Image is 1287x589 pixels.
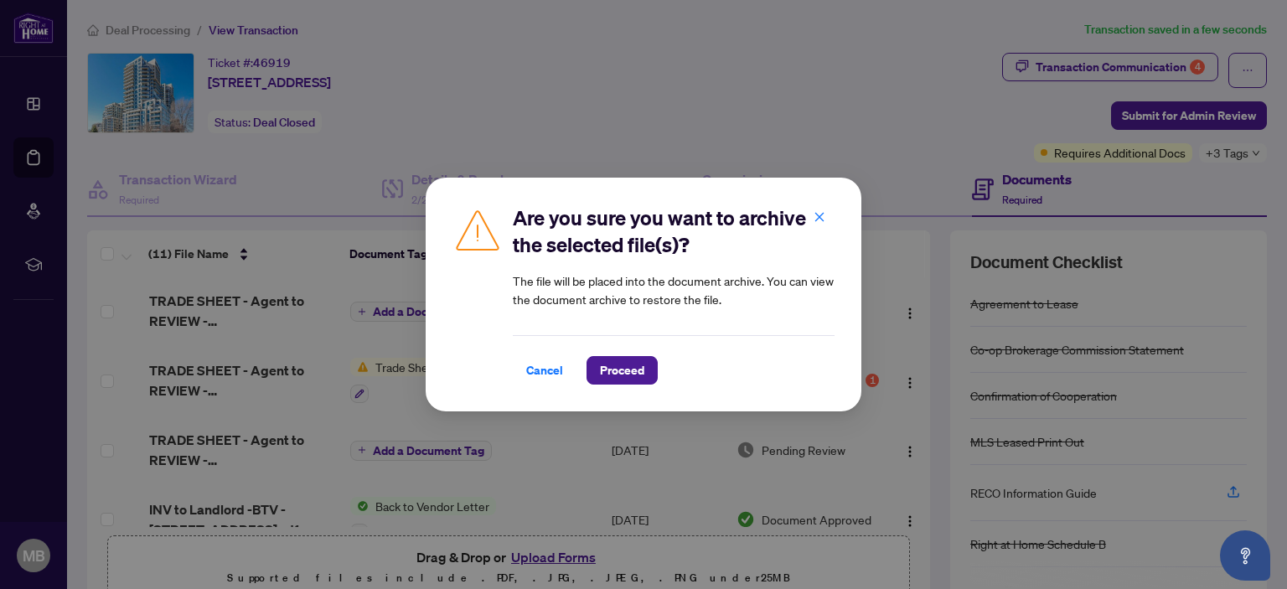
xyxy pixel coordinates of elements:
[1220,530,1270,581] button: Open asap
[513,204,835,258] h2: Are you sure you want to archive the selected file(s)?
[587,356,658,385] button: Proceed
[600,357,644,384] span: Proceed
[513,271,835,308] article: The file will be placed into the document archive. You can view the document archive to restore t...
[513,356,576,385] button: Cancel
[526,357,563,384] span: Cancel
[452,204,503,255] img: Caution Icon
[814,211,825,223] span: close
